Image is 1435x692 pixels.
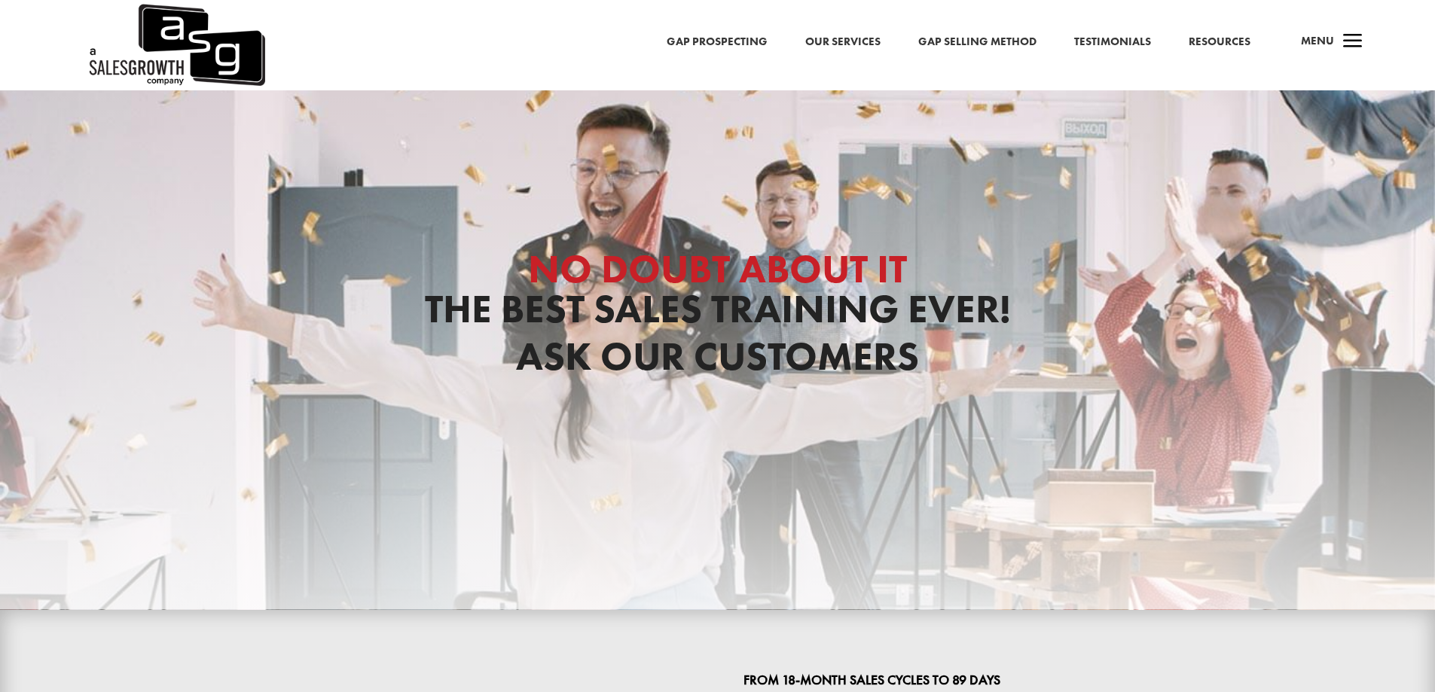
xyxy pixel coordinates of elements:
a: Testimonials [1074,32,1151,52]
span: Menu [1301,33,1334,48]
a: Gap Prospecting [667,32,768,52]
a: Gap Selling Method [918,32,1037,52]
p: From 18-Month Sales Cycles to 89 Days [743,671,1189,689]
span: No Doubt About It [528,243,907,294]
h1: Ask Our Customers [273,337,1162,384]
a: Resources [1189,32,1250,52]
span: a [1338,27,1368,57]
a: Our Services [805,32,881,52]
h1: The Best Sales Training Ever! [273,249,1162,337]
